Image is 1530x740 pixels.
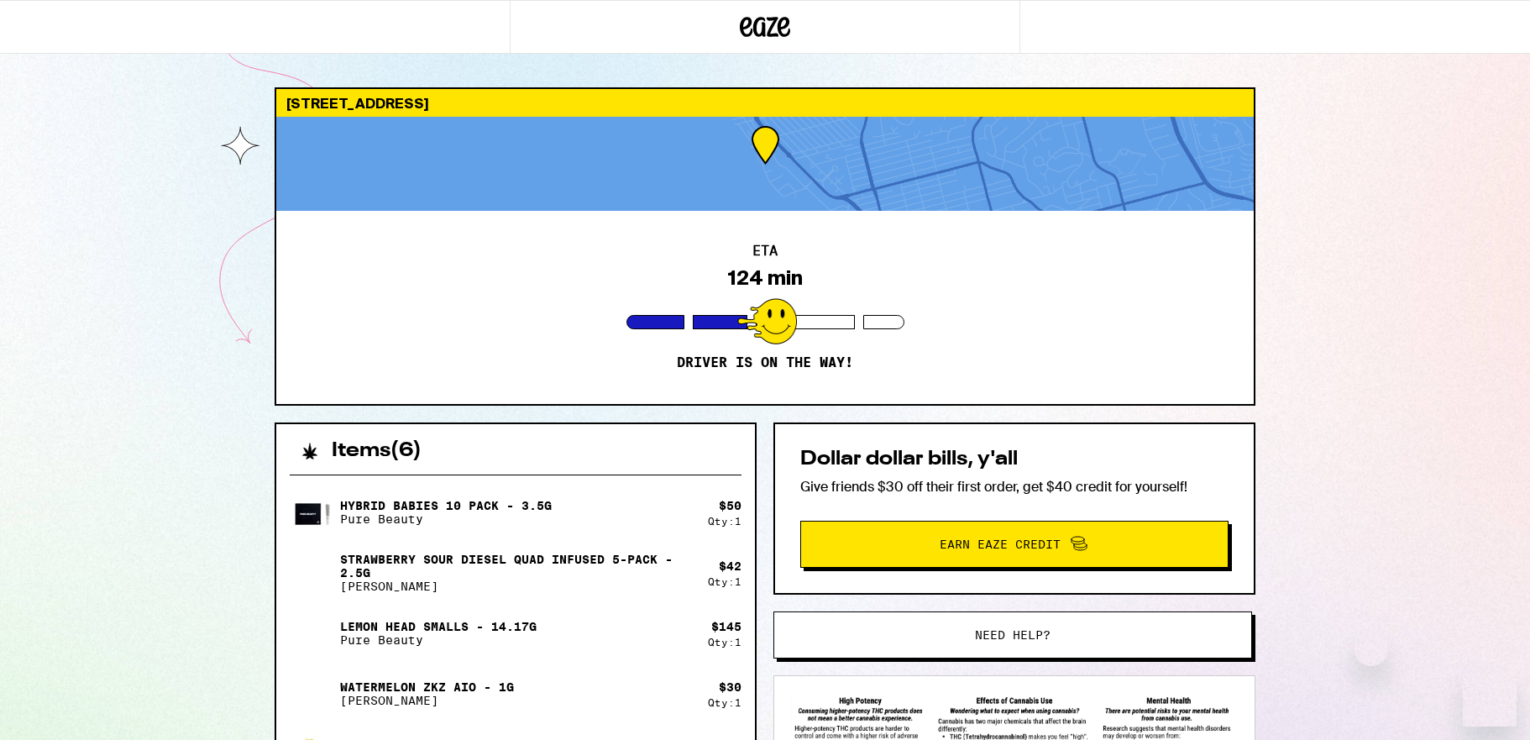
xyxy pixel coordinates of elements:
p: Pure Beauty [340,512,552,526]
img: Strawberry Sour Diesel Quad Infused 5-Pack - 2.5g [290,549,337,596]
img: Hybrid Babies 10 Pack - 3.5g [290,489,337,536]
div: $ 145 [711,620,741,633]
div: [STREET_ADDRESS] [276,89,1254,117]
p: Strawberry Sour Diesel Quad Infused 5-Pack - 2.5g [340,553,694,580]
p: Lemon Head Smalls - 14.17g [340,620,537,633]
button: Earn Eaze Credit [800,521,1229,568]
h2: Items ( 6 ) [332,441,422,461]
div: $ 30 [719,680,741,694]
iframe: Close message [1354,632,1388,666]
div: Qty: 1 [708,516,741,527]
h2: ETA [752,244,778,258]
span: Need help? [975,629,1051,641]
div: $ 50 [719,499,741,512]
p: [PERSON_NAME] [340,694,514,707]
div: Qty: 1 [708,576,741,587]
iframe: Button to launch messaging window [1463,673,1517,727]
div: Qty: 1 [708,637,741,648]
span: Earn Eaze Credit [940,538,1061,550]
img: Lemon Head Smalls - 14.17g [290,610,337,657]
p: [PERSON_NAME] [340,580,694,593]
h2: Dollar dollar bills, y'all [800,449,1229,470]
div: $ 42 [719,559,741,573]
p: Watermelon ZKZ AIO - 1g [340,680,514,694]
p: Pure Beauty [340,633,537,647]
p: Driver is on the way! [677,354,853,371]
div: Qty: 1 [708,697,741,708]
p: Hybrid Babies 10 Pack - 3.5g [340,499,552,512]
p: Give friends $30 off their first order, get $40 credit for yourself! [800,478,1229,496]
div: 124 min [727,266,803,290]
button: Need help? [773,611,1252,659]
img: Watermelon ZKZ AIO - 1g [290,670,337,717]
